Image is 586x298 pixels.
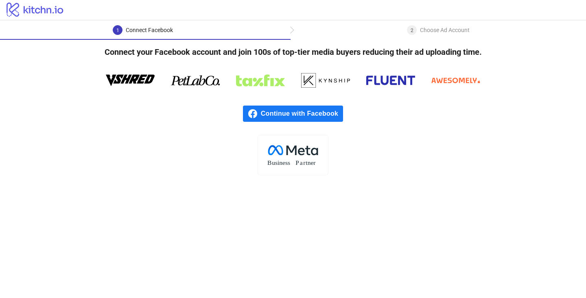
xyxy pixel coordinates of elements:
[303,159,306,166] tspan: r
[126,25,173,35] div: Connect Facebook
[92,40,495,64] h4: Connect your Facebook account and join 100s of top-tier media buyers reducing their ad uploading ...
[300,159,303,166] tspan: a
[420,25,470,35] div: Choose Ad Account
[261,106,343,122] span: Continue with Facebook
[272,159,290,166] tspan: usiness
[411,28,413,33] span: 2
[116,28,119,33] span: 1
[267,159,271,166] tspan: B
[306,159,316,166] tspan: tner
[243,106,343,122] a: Continue with Facebook
[295,159,299,166] tspan: P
